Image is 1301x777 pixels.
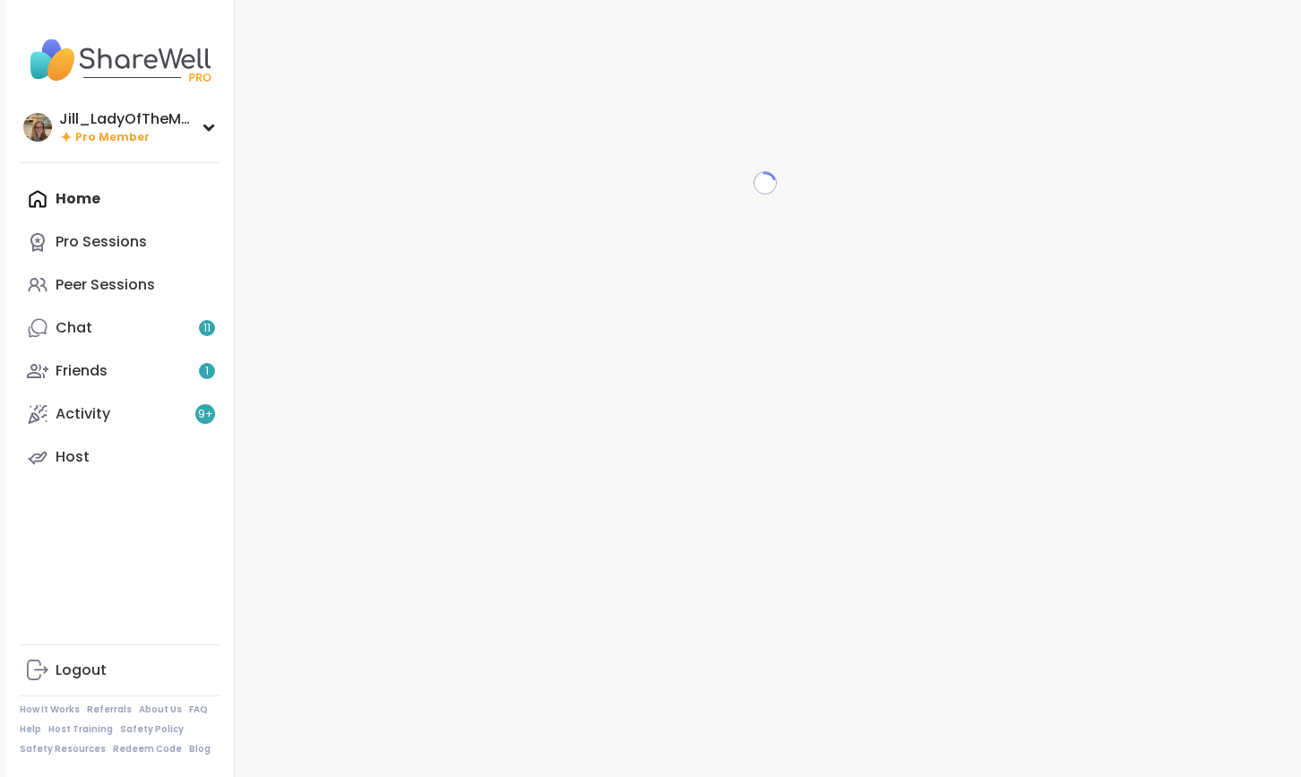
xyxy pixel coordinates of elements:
span: Pro Member [75,130,150,145]
div: Pro Sessions [56,232,147,252]
a: FAQ [189,704,208,716]
a: How It Works [20,704,80,716]
div: Chat [56,318,92,338]
img: Jill_LadyOfTheMountain [23,113,52,142]
span: 9 + [198,407,213,422]
a: Host Training [48,723,113,736]
span: 1 [205,364,209,379]
a: Safety Resources [20,743,106,755]
div: Jill_LadyOfTheMountain [59,109,194,129]
a: Friends1 [20,350,220,393]
a: Logout [20,649,220,692]
a: Pro Sessions [20,220,220,263]
span: 11 [203,321,211,336]
a: Blog [189,743,211,755]
div: Logout [56,660,107,680]
a: Chat11 [20,306,220,350]
a: Host [20,436,220,479]
a: Peer Sessions [20,263,220,306]
a: Redeem Code [113,743,182,755]
a: Help [20,723,41,736]
div: Activity [56,404,110,424]
a: Safety Policy [120,723,184,736]
img: ShareWell Nav Logo [20,29,220,91]
div: Host [56,447,90,467]
a: Referrals [87,704,132,716]
a: About Us [139,704,182,716]
div: Peer Sessions [56,275,155,295]
a: Activity9+ [20,393,220,436]
div: Friends [56,361,108,381]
